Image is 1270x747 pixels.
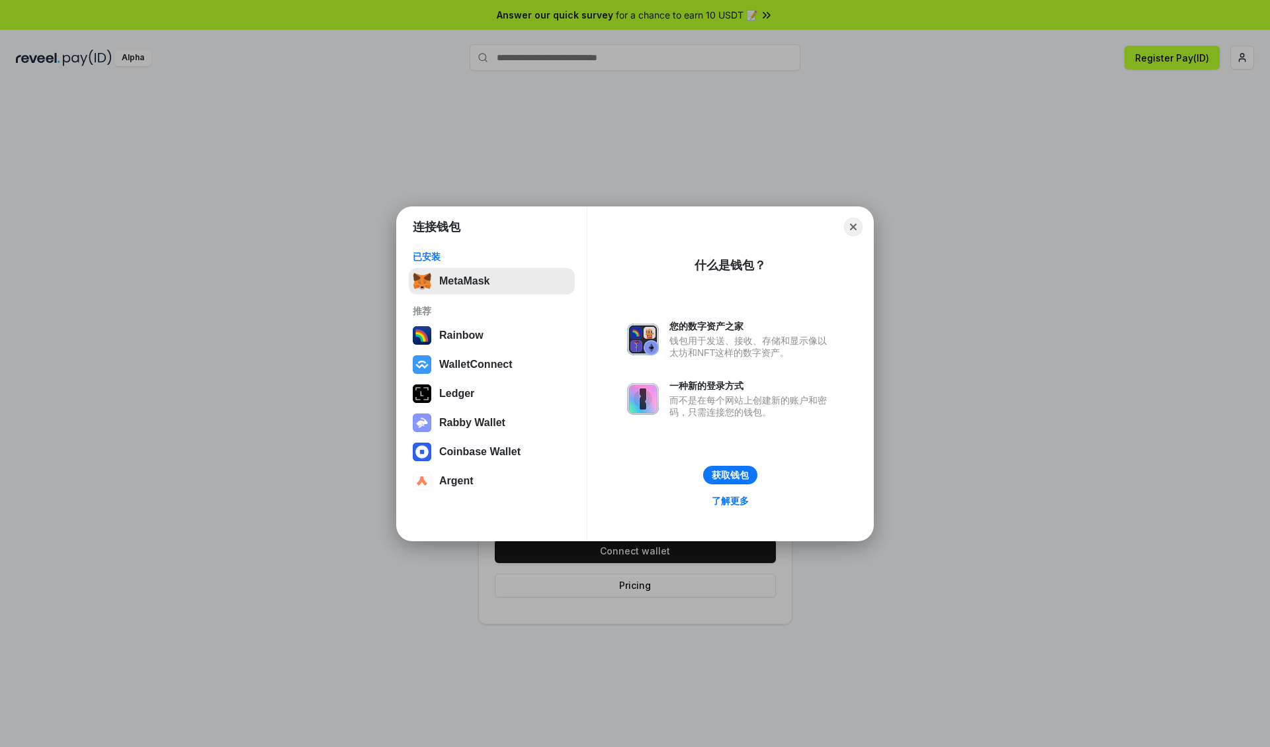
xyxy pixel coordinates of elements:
[439,359,513,371] div: WalletConnect
[409,268,575,294] button: MetaMask
[413,443,431,461] img: svg+xml,%3Csvg%20width%3D%2228%22%20height%3D%2228%22%20viewBox%3D%220%200%2028%2028%22%20fill%3D...
[439,446,521,458] div: Coinbase Wallet
[844,218,863,236] button: Close
[439,388,474,400] div: Ledger
[439,330,484,341] div: Rainbow
[712,469,749,481] div: 获取钱包
[413,326,431,345] img: svg+xml,%3Csvg%20width%3D%22120%22%20height%3D%22120%22%20viewBox%3D%220%200%20120%20120%22%20fil...
[704,492,757,509] a: 了解更多
[627,324,659,355] img: svg+xml,%3Csvg%20xmlns%3D%22http%3A%2F%2Fwww.w3.org%2F2000%2Fsvg%22%20fill%3D%22none%22%20viewBox...
[409,351,575,378] button: WalletConnect
[703,466,757,484] button: 获取钱包
[439,417,505,429] div: Rabby Wallet
[712,495,749,507] div: 了解更多
[413,384,431,403] img: svg+xml,%3Csvg%20xmlns%3D%22http%3A%2F%2Fwww.w3.org%2F2000%2Fsvg%22%20width%3D%2228%22%20height%3...
[409,380,575,407] button: Ledger
[669,394,833,418] div: 而不是在每个网站上创建新的账户和密码，只需连接您的钱包。
[413,472,431,490] img: svg+xml,%3Csvg%20width%3D%2228%22%20height%3D%2228%22%20viewBox%3D%220%200%2028%2028%22%20fill%3D...
[413,251,571,263] div: 已安装
[695,257,766,273] div: 什么是钱包？
[413,305,571,317] div: 推荐
[439,475,474,487] div: Argent
[413,355,431,374] img: svg+xml,%3Csvg%20width%3D%2228%22%20height%3D%2228%22%20viewBox%3D%220%200%2028%2028%22%20fill%3D...
[413,272,431,290] img: svg+xml,%3Csvg%20fill%3D%22none%22%20height%3D%2233%22%20viewBox%3D%220%200%2035%2033%22%20width%...
[409,468,575,494] button: Argent
[669,380,833,392] div: 一种新的登录方式
[669,320,833,332] div: 您的数字资产之家
[669,335,833,359] div: 钱包用于发送、接收、存储和显示像以太坊和NFT这样的数字资产。
[409,322,575,349] button: Rainbow
[413,414,431,432] img: svg+xml,%3Csvg%20xmlns%3D%22http%3A%2F%2Fwww.w3.org%2F2000%2Fsvg%22%20fill%3D%22none%22%20viewBox...
[409,439,575,465] button: Coinbase Wallet
[627,383,659,415] img: svg+xml,%3Csvg%20xmlns%3D%22http%3A%2F%2Fwww.w3.org%2F2000%2Fsvg%22%20fill%3D%22none%22%20viewBox...
[439,275,489,287] div: MetaMask
[413,219,460,235] h1: 连接钱包
[409,410,575,436] button: Rabby Wallet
